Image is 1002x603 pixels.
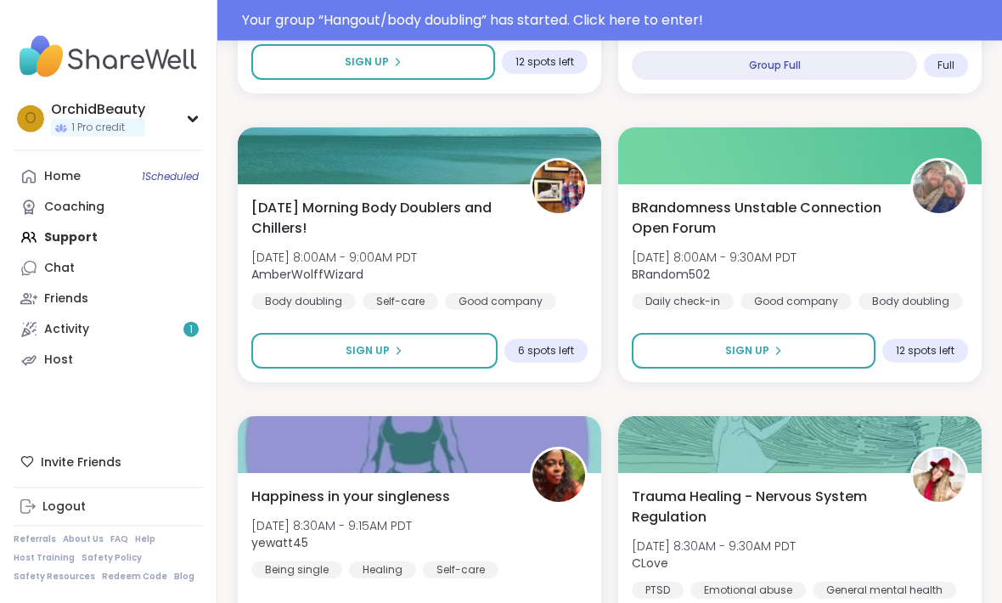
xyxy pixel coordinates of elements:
div: Friends [44,290,88,307]
a: Blog [174,571,194,583]
span: Trauma Healing - Nervous System Regulation [632,487,892,527]
span: 12 spots left [515,55,574,69]
div: Self-care [423,561,498,578]
div: Chat [44,260,75,277]
span: [DATE] 8:30AM - 9:15AM PDT [251,517,412,534]
div: Body doubling [251,293,356,310]
span: 1 Scheduled [142,170,199,183]
div: Self-care [363,293,438,310]
a: FAQ [110,533,128,545]
a: Help [135,533,155,545]
a: Activity1 [14,314,203,345]
button: Sign Up [251,44,495,80]
img: BRandom502 [913,161,965,213]
a: Referrals [14,533,56,545]
span: 12 spots left [896,344,954,358]
span: Happiness in your singleness [251,487,450,507]
span: [DATE] 8:00AM - 9:30AM PDT [632,249,797,266]
a: Host Training [14,552,75,564]
div: PTSD [632,582,684,599]
div: Logout [42,499,86,516]
div: General mental health [813,582,956,599]
a: Redeem Code [102,571,167,583]
span: 6 spots left [518,344,574,358]
span: [DATE] 8:30AM - 9:30AM PDT [632,538,796,555]
span: 1 Pro credit [71,121,125,135]
a: Friends [14,284,203,314]
span: [DATE] 8:00AM - 9:00AM PDT [251,249,417,266]
b: CLove [632,555,668,572]
div: Home [44,168,81,185]
span: BRandomness Unstable Connection Open Forum [632,198,892,239]
div: Activity [44,321,89,338]
a: Coaching [14,192,203,223]
span: Sign Up [346,343,390,358]
div: Group Full [632,51,917,80]
a: About Us [63,533,104,545]
a: Safety Policy [82,552,142,564]
b: AmberWolffWizard [251,266,363,283]
div: Emotional abuse [690,582,806,599]
span: 1 [189,323,193,337]
span: Full [937,59,954,72]
div: Coaching [44,199,104,216]
div: Host [44,352,73,369]
span: Sign Up [725,343,769,358]
div: Good company [740,293,852,310]
a: Host [14,345,203,375]
b: yewatt45 [251,534,308,551]
span: O [25,108,37,130]
a: Logout [14,492,203,522]
button: Sign Up [251,333,498,369]
button: Sign Up [632,333,875,369]
div: Body doubling [858,293,963,310]
span: [DATE] Morning Body Doublers and Chillers! [251,198,511,239]
div: Being single [251,561,342,578]
img: CLove [913,449,965,502]
a: Chat [14,253,203,284]
img: yewatt45 [532,449,585,502]
div: Daily check-in [632,293,734,310]
div: Invite Friends [14,447,203,477]
img: ShareWell Nav Logo [14,27,203,87]
img: AmberWolffWizard [532,161,585,213]
div: OrchidBeauty [51,100,145,119]
a: Home1Scheduled [14,161,203,192]
div: Healing [349,561,416,578]
div: Your group “ Hangout/body doubling ” has started. Click here to enter! [242,10,992,31]
b: BRandom502 [632,266,710,283]
div: Good company [445,293,556,310]
a: Safety Resources [14,571,95,583]
span: Sign Up [345,54,389,70]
